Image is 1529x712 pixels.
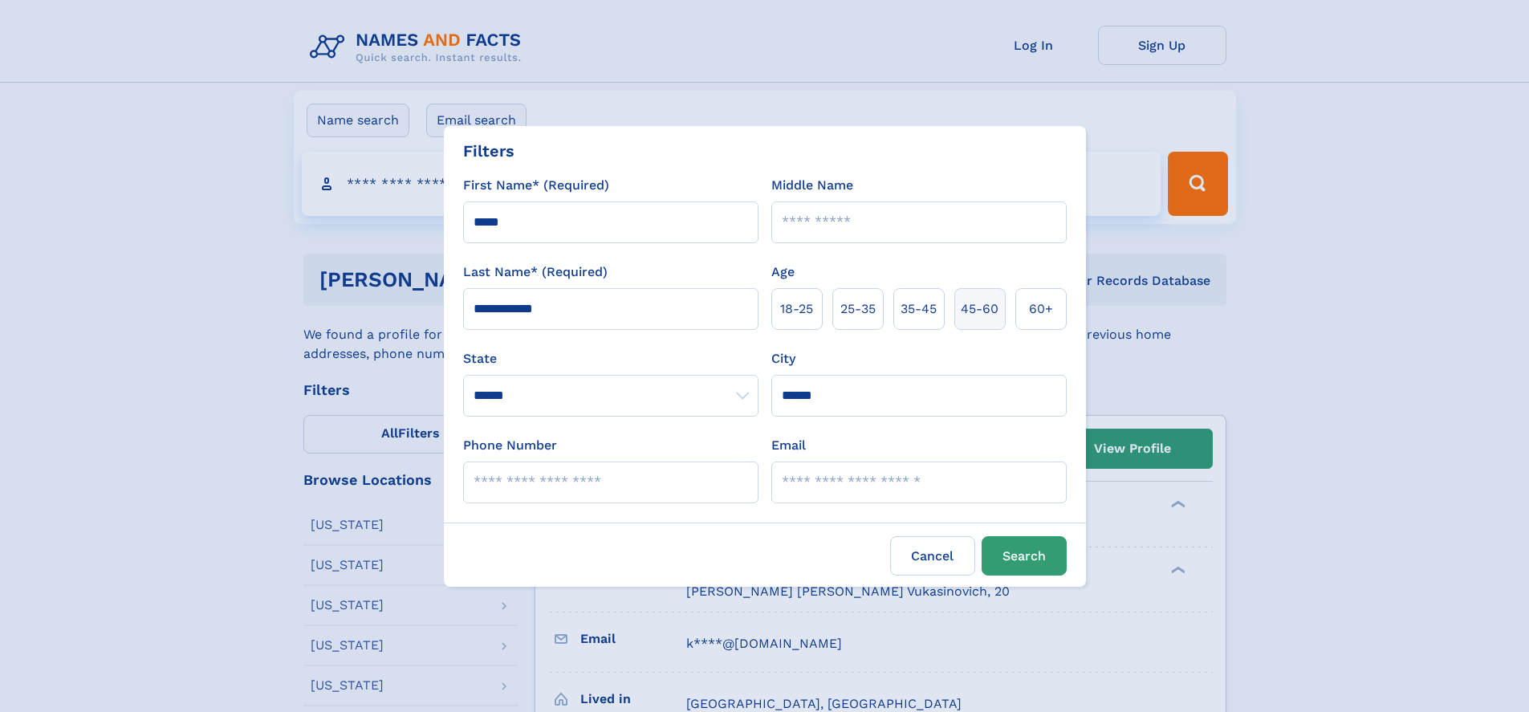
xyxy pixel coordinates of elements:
label: City [771,349,795,368]
span: 60+ [1029,299,1053,319]
span: 18‑25 [780,299,813,319]
label: Phone Number [463,436,557,455]
label: Cancel [890,536,975,576]
label: First Name* (Required) [463,176,609,195]
label: Last Name* (Required) [463,262,608,282]
span: 25‑35 [840,299,876,319]
label: Email [771,436,806,455]
label: State [463,349,758,368]
label: Middle Name [771,176,853,195]
span: 35‑45 [901,299,937,319]
button: Search [982,536,1067,576]
label: Age [771,262,795,282]
div: Filters [463,139,514,163]
span: 45‑60 [961,299,998,319]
